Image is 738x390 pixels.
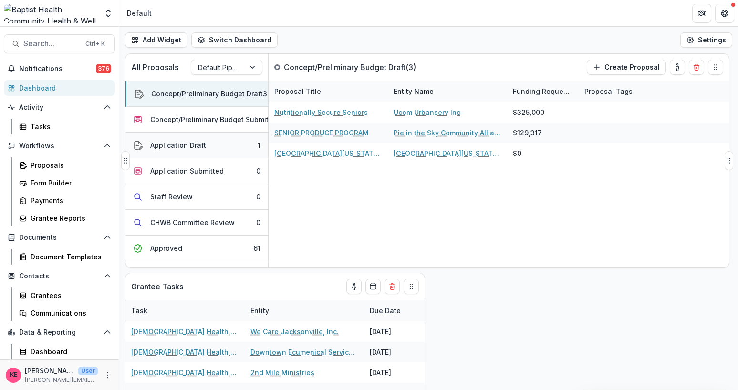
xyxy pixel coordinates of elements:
[150,114,280,124] div: Concept/Preliminary Budget Submitted
[31,160,107,170] div: Proposals
[31,252,107,262] div: Document Templates
[579,81,698,102] div: Proposal Tags
[274,128,369,138] a: SENIOR PRODUCE PROGRAM
[15,305,115,321] a: Communications
[388,81,507,102] div: Entity Name
[19,272,100,280] span: Contacts
[725,151,733,170] button: Drag
[150,192,193,202] div: Staff Review
[31,308,107,318] div: Communications
[125,158,268,184] button: Application Submitted0
[131,347,239,357] a: [DEMOGRAPHIC_DATA] Health Strategic Investment Impact Report 2
[78,367,98,375] p: User
[123,6,156,20] nav: breadcrumb
[284,62,416,73] p: Concept/Preliminary Budget Draft ( 3 )
[23,39,80,48] span: Search...
[388,86,439,96] div: Entity Name
[513,128,542,138] div: $129,317
[15,119,115,134] a: Tasks
[127,8,152,18] div: Default
[250,327,339,337] a: We Care Jacksonville, Inc.
[689,60,704,75] button: Delete card
[150,217,235,227] div: CHWB Committee Review
[269,86,327,96] div: Proposal Title
[150,243,182,253] div: Approved
[4,34,115,53] button: Search...
[125,81,268,107] button: Concept/Preliminary Budget Draft3
[31,122,107,132] div: Tasks
[346,279,362,294] button: toggle-assigned-to-me
[4,138,115,154] button: Open Workflows
[15,344,115,359] a: Dashboard
[256,166,260,176] div: 0
[15,175,115,191] a: Form Builder
[19,65,96,73] span: Notifications
[364,362,436,383] div: [DATE]
[364,306,406,316] div: Due Date
[131,281,183,292] p: Grantee Tasks
[385,279,400,294] button: Delete card
[394,128,501,138] a: Pie in the Sky Community Alliance
[10,372,17,378] div: Katie E
[125,32,187,48] button: Add Widget
[692,4,711,23] button: Partners
[269,81,388,102] div: Proposal Title
[715,4,734,23] button: Get Help
[245,306,275,316] div: Entity
[102,369,113,381] button: More
[121,151,130,170] button: Drag
[15,287,115,303] a: Grantees
[513,107,544,117] div: $325,000
[31,195,107,205] div: Payments
[131,62,178,73] p: All Proposals
[274,148,382,158] a: [GEOGRAPHIC_DATA][US_STATE], Dept. of Psychology - 2025 - Concept & Preliminary Budget Form
[4,80,115,96] a: Dashboard
[394,148,501,158] a: [GEOGRAPHIC_DATA][US_STATE], Dept. of Health Disparities
[507,81,579,102] div: Funding Requested
[96,64,111,73] span: 376
[4,61,115,76] button: Notifications376
[125,300,245,321] div: Task
[253,243,260,253] div: 61
[4,325,115,340] button: Open Data & Reporting
[150,166,224,176] div: Application Submitted
[364,300,436,321] div: Due Date
[587,60,666,75] button: Create Proposal
[19,328,100,337] span: Data & Reporting
[364,342,436,362] div: [DATE]
[4,4,98,23] img: Baptist Health Community Health & Well Being logo
[4,230,115,245] button: Open Documents
[263,89,267,99] div: 3
[680,32,732,48] button: Settings
[125,236,268,261] button: Approved61
[404,279,419,294] button: Drag
[19,83,107,93] div: Dashboard
[150,140,206,150] div: Application Draft
[102,4,115,23] button: Open entity switcher
[19,234,100,242] span: Documents
[245,300,364,321] div: Entity
[125,210,268,236] button: CHWB Committee Review0
[250,368,314,378] a: 2nd Mile Ministries
[19,103,100,112] span: Activity
[125,133,268,158] button: Application Draft1
[507,86,579,96] div: Funding Requested
[31,178,107,188] div: Form Builder
[151,89,263,99] div: Concept/Preliminary Budget Draft
[19,142,100,150] span: Workflows
[274,107,368,117] a: Nutritionally Secure Seniors
[256,217,260,227] div: 0
[670,60,685,75] button: toggle-assigned-to-me
[513,148,521,158] div: $0
[125,107,268,133] button: Concept/Preliminary Budget Submitted1
[708,60,723,75] button: Drag
[15,210,115,226] a: Grantee Reports
[131,327,239,337] a: [DEMOGRAPHIC_DATA] Health Strategic Investment Impact Report
[125,184,268,210] button: Staff Review0
[394,107,460,117] a: Ucom Urbanserv Inc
